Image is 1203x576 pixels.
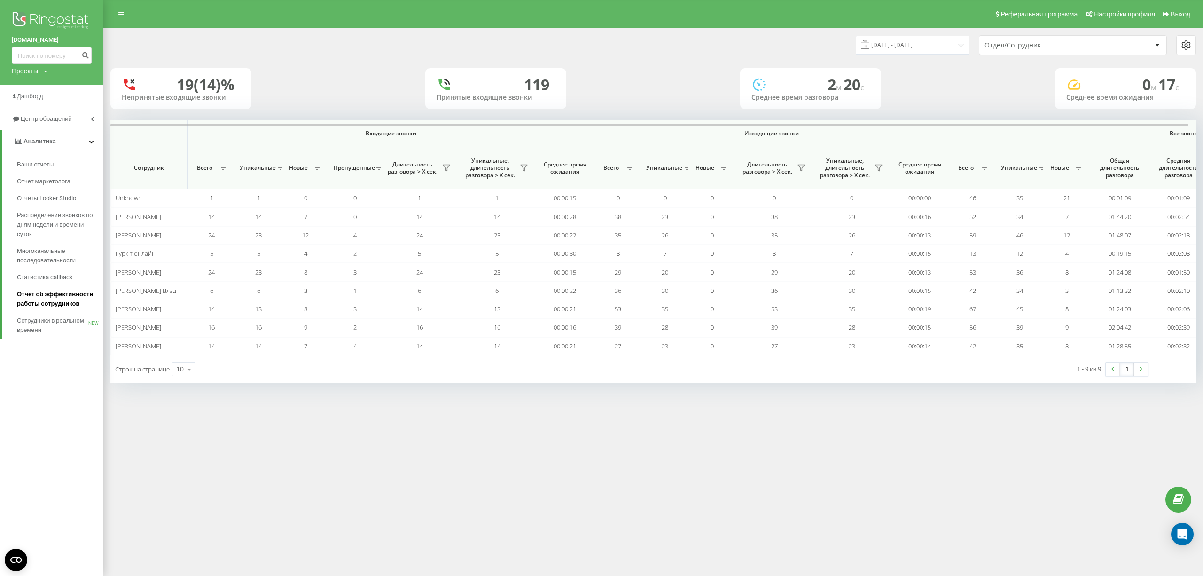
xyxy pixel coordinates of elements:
[17,273,73,282] span: Статистика callback
[255,231,262,239] span: 23
[304,305,307,313] span: 8
[711,194,714,202] span: 0
[617,130,927,137] span: Исходящие звонки
[210,249,213,258] span: 5
[122,94,240,102] div: Непринятые входящие звонки
[849,323,855,331] span: 28
[891,207,949,226] td: 00:00:16
[849,213,855,221] span: 23
[17,177,70,186] span: Отчет маркетолога
[495,286,499,295] span: 6
[255,268,262,276] span: 23
[17,93,43,100] span: Дашборд
[437,94,555,102] div: Принятые входящие звонки
[304,213,307,221] span: 7
[494,323,500,331] span: 16
[891,300,949,318] td: 00:00:19
[257,249,260,258] span: 5
[1016,231,1023,239] span: 46
[599,164,623,172] span: Всего
[208,213,215,221] span: 14
[17,173,103,190] a: Отчет маркетолога
[662,268,668,276] span: 20
[353,323,357,331] span: 2
[773,194,776,202] span: 0
[771,231,778,239] span: 35
[1090,245,1149,263] td: 00:19:15
[17,156,103,173] a: Ваши отчеты
[1065,323,1069,331] span: 9
[536,226,594,245] td: 00:00:22
[210,286,213,295] span: 6
[116,286,176,295] span: [PERSON_NAME] Влад
[353,213,357,221] span: 0
[1090,318,1149,337] td: 02:04:42
[969,231,976,239] span: 59
[116,342,161,350] span: [PERSON_NAME]
[615,213,621,221] span: 38
[1142,74,1158,95] span: 0
[850,194,853,202] span: 0
[17,207,103,243] a: Распределение звонков по дням недели и времени суток
[891,337,949,355] td: 00:00:14
[1175,82,1179,93] span: c
[353,342,357,350] span: 4
[771,323,778,331] span: 39
[257,194,260,202] span: 1
[1016,323,1023,331] span: 39
[353,194,357,202] span: 0
[524,76,549,94] div: 119
[17,190,103,207] a: Отчеты Looker Studio
[1065,342,1069,350] span: 8
[1065,249,1069,258] span: 4
[17,290,99,308] span: Отчет об эффективности работы сотрудников
[495,249,499,258] span: 5
[1016,342,1023,350] span: 35
[664,194,667,202] span: 0
[617,249,620,258] span: 8
[1158,74,1179,95] span: 17
[494,268,500,276] span: 23
[740,161,794,175] span: Длительность разговора > Х сек.
[255,213,262,221] span: 14
[771,342,778,350] span: 27
[969,342,976,350] span: 42
[463,157,517,179] span: Уникальные, длительность разговора > Х сек.
[969,194,976,202] span: 46
[416,268,423,276] span: 24
[17,312,103,339] a: Сотрудники в реальном времениNEW
[1065,213,1069,221] span: 7
[304,323,307,331] span: 9
[12,47,92,64] input: Поиск по номеру
[1090,282,1149,300] td: 01:13:32
[494,231,500,239] span: 23
[1000,10,1078,18] span: Реферальная программа
[1120,363,1134,376] a: 1
[17,246,99,265] span: Многоканальные последовательности
[891,263,949,281] td: 00:00:13
[2,130,103,153] a: Аналитика
[711,323,714,331] span: 0
[21,115,72,122] span: Центр обращений
[17,211,99,239] span: Распределение звонков по дням недели и времени суток
[711,286,714,295] span: 0
[17,316,88,335] span: Сотрудники в реальном времени
[255,323,262,331] span: 16
[116,249,156,258] span: Гуркіт онлайн
[1048,164,1071,172] span: Новые
[615,268,621,276] span: 29
[116,305,161,313] span: [PERSON_NAME]
[5,549,27,571] button: Open CMP widget
[304,268,307,276] span: 8
[771,268,778,276] span: 29
[771,286,778,295] span: 36
[536,189,594,207] td: 00:00:15
[257,286,260,295] span: 6
[1016,213,1023,221] span: 34
[1065,286,1069,295] span: 3
[1016,194,1023,202] span: 35
[662,286,668,295] span: 30
[1151,82,1158,93] span: м
[771,213,778,221] span: 38
[176,364,184,374] div: 10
